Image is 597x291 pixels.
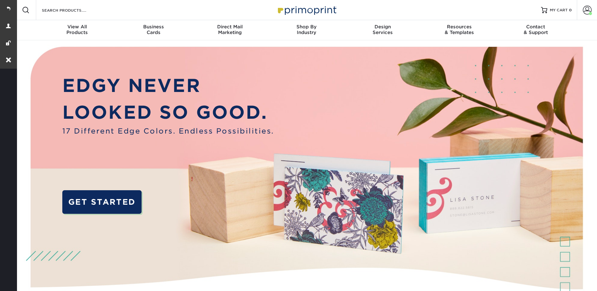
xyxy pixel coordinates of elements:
[268,24,345,30] span: Shop By
[421,20,498,40] a: Resources& Templates
[275,3,338,17] img: Primoprint
[62,72,274,99] p: EDGY NEVER
[115,24,192,35] div: Cards
[345,24,421,30] span: Design
[62,190,142,214] a: GET STARTED
[39,20,115,40] a: View AllProducts
[345,24,421,35] div: Services
[192,24,268,30] span: Direct Mail
[421,24,498,30] span: Resources
[268,24,345,35] div: Industry
[192,20,268,40] a: Direct MailMarketing
[550,8,568,13] span: MY CART
[268,20,345,40] a: Shop ByIndustry
[39,24,115,35] div: Products
[115,20,192,40] a: BusinessCards
[498,20,574,40] a: Contact& Support
[115,24,192,30] span: Business
[498,24,574,35] div: & Support
[421,24,498,35] div: & Templates
[569,8,572,12] span: 0
[39,24,115,30] span: View All
[62,126,274,136] span: 17 Different Edge Colors. Endless Possibilities.
[345,20,421,40] a: DesignServices
[192,24,268,35] div: Marketing
[498,24,574,30] span: Contact
[41,6,103,14] input: SEARCH PRODUCTS.....
[62,99,274,126] p: LOOKED SO GOOD.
